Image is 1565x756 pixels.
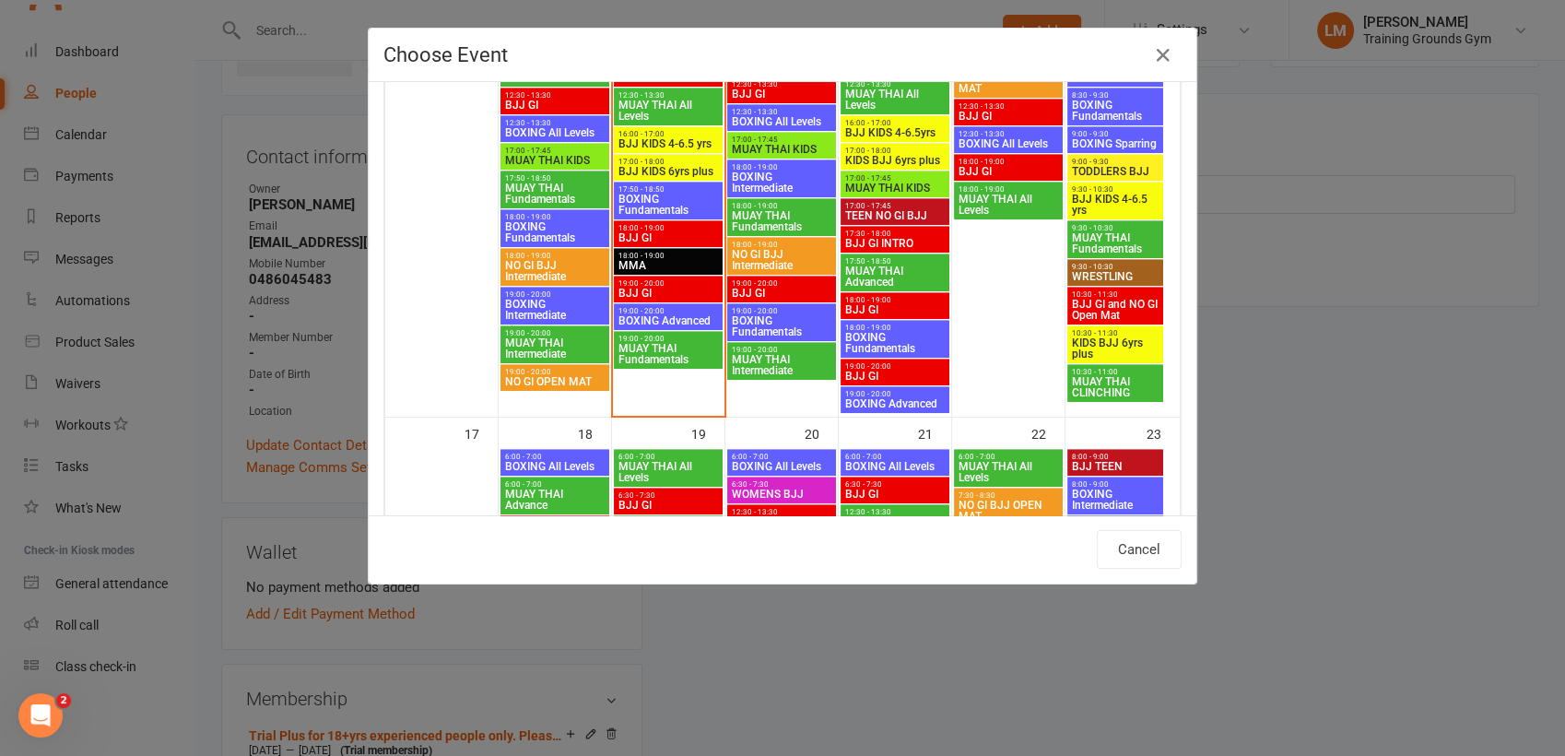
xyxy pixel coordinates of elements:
[1071,232,1159,254] span: MUAY THAI Fundamentals
[618,91,719,100] span: 12:30 - 13:30
[691,418,724,448] div: 19
[731,508,832,516] span: 12:30 - 13:30
[504,489,606,511] span: MUAY THAI Advance
[844,480,946,489] span: 6:30 - 7:30
[958,453,1059,461] span: 6:00 - 7:00
[1071,91,1159,100] span: 8:30 - 9:30
[1071,263,1159,271] span: 9:30 - 10:30
[465,418,498,448] div: 17
[504,147,606,155] span: 17:00 - 17:45
[56,693,71,708] span: 2
[844,238,946,249] span: BJJ GI INTRO
[958,500,1059,522] span: NO GI BJJ OPEN MAT
[1071,138,1159,149] span: BOXING Sparring
[1071,376,1159,398] span: MUAY THAI CLINCHING
[731,202,832,210] span: 18:00 - 19:00
[504,368,606,376] span: 19:00 - 20:00
[504,119,606,127] span: 12:30 - 13:30
[731,279,832,288] span: 19:00 - 20:00
[958,72,1059,94] span: NO GI BJJ OPEN MAT
[504,91,606,100] span: 12:30 - 13:30
[844,147,946,155] span: 17:00 - 18:00
[1071,271,1159,282] span: WRESTLING
[958,138,1059,149] span: BOXING All Levels
[844,266,946,288] span: MUAY THAI Advanced
[731,210,832,232] span: MUAY THAI Fundamentals
[1071,158,1159,166] span: 9:00 - 9:30
[731,144,832,155] span: MUAY THAI KIDS
[731,480,832,489] span: 6:30 - 7:30
[618,158,719,166] span: 17:00 - 18:00
[504,337,606,360] span: MUAY THAI Intermediate
[731,489,832,500] span: WOMENS BJJ
[1071,185,1159,194] span: 9:30 - 10:30
[618,279,719,288] span: 19:00 - 20:00
[844,453,946,461] span: 6:00 - 7:00
[504,260,606,282] span: NO GI BJJ Intermediate
[504,100,606,111] span: BJJ GI
[618,138,719,149] span: BJJ KIDS 4-6.5 yrs
[844,119,946,127] span: 16:00 - 17:00
[958,102,1059,111] span: 12:30 - 13:30
[844,461,946,472] span: BOXING All Levels
[504,376,606,387] span: NO GI OPEN MAT
[578,418,611,448] div: 18
[1071,290,1159,299] span: 10:30 - 11:30
[1071,480,1159,489] span: 8:00 - 9:00
[958,461,1059,483] span: MUAY THAI All Levels
[618,224,719,232] span: 18:00 - 19:00
[958,130,1059,138] span: 12:30 - 13:30
[504,221,606,243] span: BOXING Fundamentals
[618,166,719,177] span: BJJ KIDS 6yrs plus
[618,100,719,122] span: MUAY THAI All Levels
[958,185,1059,194] span: 18:00 - 19:00
[618,453,719,461] span: 6:00 - 7:00
[731,453,832,461] span: 6:00 - 7:00
[805,418,838,448] div: 20
[731,354,832,376] span: MUAY THAI Intermediate
[731,249,832,271] span: NO GI BJJ Intermediate
[958,194,1059,216] span: MUAY THAI All Levels
[1031,418,1065,448] div: 22
[618,252,719,260] span: 18:00 - 19:00
[618,232,719,243] span: BJJ GI
[844,174,946,183] span: 17:00 - 17:45
[844,230,946,238] span: 17:30 - 18:00
[504,290,606,299] span: 19:00 - 20:00
[1097,530,1182,569] button: Cancel
[731,461,832,472] span: BOXING All Levels
[731,288,832,299] span: BJJ GI
[1071,100,1159,122] span: BOXING Fundamentals
[731,80,832,89] span: 12:30 - 13:30
[731,346,832,354] span: 19:00 - 20:00
[731,171,832,194] span: BOXING Intermediate
[504,252,606,260] span: 18:00 - 19:00
[844,89,946,111] span: MUAY THAI All Levels
[844,508,946,516] span: 12:30 - 13:30
[1071,453,1159,461] span: 8:00 - 9:00
[958,166,1059,177] span: BJJ GI
[618,185,719,194] span: 17:50 - 18:50
[504,461,606,472] span: BOXING All Levels
[844,210,946,221] span: TEEN NO GI BJJ
[844,324,946,332] span: 18:00 - 19:00
[731,307,832,315] span: 19:00 - 20:00
[958,491,1059,500] span: 7:30 - 8:30
[618,315,719,326] span: BOXING Advanced
[618,343,719,365] span: MUAY THAI Fundamentals
[1071,337,1159,360] span: KIDS BJJ 6yrs plus
[18,693,63,738] iframe: Intercom live chat
[504,127,606,138] span: BOXING All Levels
[844,202,946,210] span: 17:00 - 17:45
[844,371,946,382] span: BJJ GI
[504,329,606,337] span: 19:00 - 20:00
[731,136,832,144] span: 17:00 - 17:45
[618,288,719,299] span: BJJ GI
[844,362,946,371] span: 19:00 - 20:00
[844,304,946,315] span: BJJ GI
[731,241,832,249] span: 18:00 - 19:00
[504,213,606,221] span: 18:00 - 19:00
[844,257,946,266] span: 17:50 - 18:50
[1071,461,1159,472] span: BJJ TEEN
[1071,130,1159,138] span: 9:00 - 9:30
